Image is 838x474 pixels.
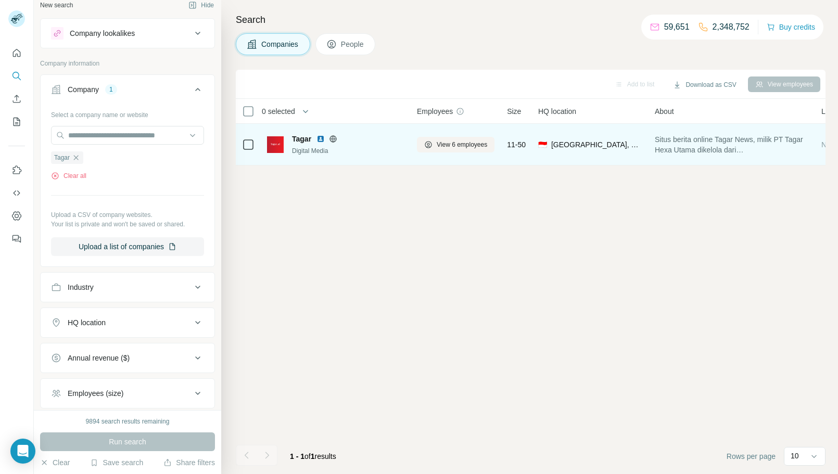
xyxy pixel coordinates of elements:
button: HQ location [41,310,214,335]
div: Industry [68,282,94,292]
span: [GEOGRAPHIC_DATA], Special capital Region of [GEOGRAPHIC_DATA], [GEOGRAPHIC_DATA] [551,139,642,150]
div: New search [40,1,73,10]
p: 59,651 [664,21,690,33]
span: 1 - 1 [290,452,304,460]
div: Annual revenue ($) [68,353,130,363]
button: Feedback [8,229,25,248]
p: 10 [791,451,799,461]
button: Use Surfe on LinkedIn [8,161,25,180]
p: Upload a CSV of company websites. [51,210,204,220]
button: Buy credits [767,20,815,34]
p: Your list is private and won't be saved or shared. [51,220,204,229]
button: Clear [40,457,70,468]
span: View 6 employees [437,140,487,149]
span: 0 selected [262,106,295,117]
h4: Search [236,12,826,27]
button: Industry [41,275,214,300]
button: Save search [90,457,143,468]
span: Situs berita online Tagar News, milik PT Tagar Hexa Utama dikelola dari [GEOGRAPHIC_DATA] untuk m... [655,134,809,155]
span: 1 [311,452,315,460]
div: 1 [105,85,117,94]
button: Share filters [163,457,215,468]
div: Select a company name or website [51,106,204,120]
span: Rows per page [727,451,776,462]
span: Employees [417,106,453,117]
button: Upload a list of companies [51,237,204,256]
span: Tagar [292,134,311,144]
span: Companies [261,39,299,49]
span: Lists [821,106,836,117]
button: Download as CSV [666,77,743,93]
button: View 6 employees [417,137,494,152]
span: results [290,452,336,460]
div: Digital Media [292,146,404,156]
span: Tagar [54,153,70,162]
button: Quick start [8,44,25,62]
button: Enrich CSV [8,89,25,108]
p: 2,348,752 [713,21,750,33]
span: 🇮🇩 [538,139,547,150]
button: Search [8,67,25,85]
div: Open Intercom Messenger [10,439,35,464]
div: 9894 search results remaining [86,417,170,426]
button: Dashboard [8,207,25,225]
div: Company lookalikes [70,28,135,39]
span: People [341,39,365,49]
button: My lists [8,112,25,131]
button: Use Surfe API [8,184,25,202]
button: Company lookalikes [41,21,214,46]
div: Company [68,84,99,95]
button: Annual revenue ($) [41,345,214,370]
span: of [304,452,311,460]
div: HQ location [68,317,106,328]
button: Employees (size) [41,381,214,406]
img: Logo of Tagar [267,136,284,153]
p: Company information [40,59,215,68]
button: Clear all [51,171,86,181]
span: About [655,106,674,117]
span: 11-50 [507,139,526,150]
span: HQ location [538,106,576,117]
span: Size [507,106,521,117]
img: LinkedIn logo [316,135,325,143]
div: Employees (size) [68,388,123,399]
button: Company1 [41,77,214,106]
